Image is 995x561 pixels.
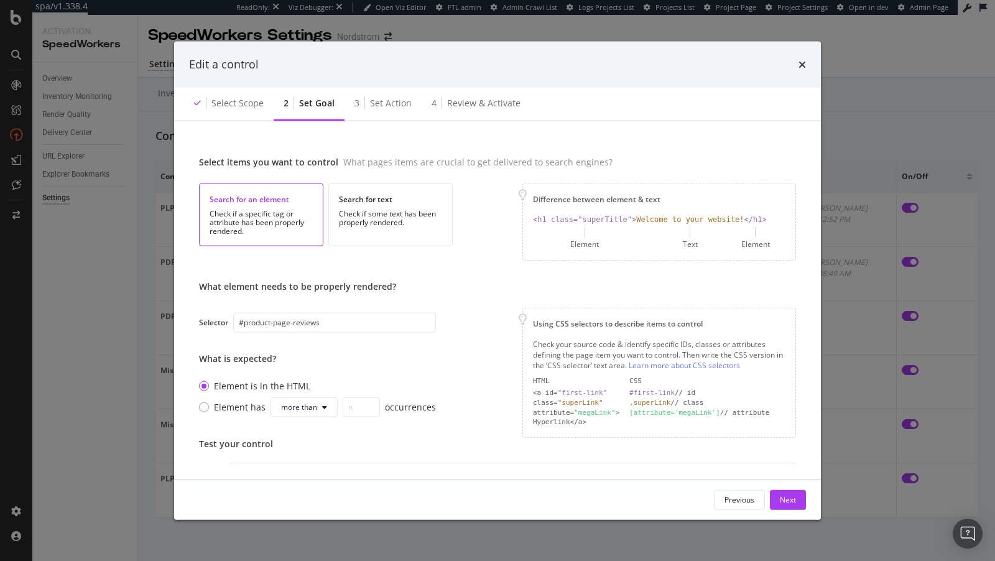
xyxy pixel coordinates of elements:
div: // attribute [629,407,785,417]
button: Next [770,489,806,509]
div: Text [683,239,698,249]
div: URLs [199,463,229,473]
button: more than [271,397,338,417]
div: .superLink [629,399,670,407]
div: [attribute='megaLink'] [629,408,720,416]
input: Example: h1 .class > a [233,313,436,333]
div: Hyperlink</a> [533,417,619,427]
div: Set action [370,96,412,109]
div: Check if a specific tag or attribute has been properly rendered. [210,209,313,235]
div: Check your source code & identify specific IDs, classes or attributes defining the page item you ... [533,339,785,371]
div: Welcome to your website! [636,214,744,225]
div: Test your control [199,438,796,450]
div: 2 [284,96,289,109]
div: class= [533,398,619,408]
button: Previous [714,489,765,509]
div: Review & Activate [447,96,521,109]
div: Selector [199,317,228,328]
div: Edit a control [189,57,259,73]
div: modal [174,42,821,520]
div: attribute= > [533,407,619,417]
div: </h1> [744,214,767,225]
div: times [798,57,806,73]
div: What element needs to be properly rendered? [199,280,436,293]
div: Search for text [339,193,442,204]
div: // id [629,388,785,398]
div: Select items you want to control [199,155,338,167]
div: Open Intercom Messenger [953,519,983,549]
div: "superLink" [558,399,603,407]
span: more than [281,402,317,412]
div: Set goal [299,96,335,109]
div: Using CSS selectors to describe items to control [533,318,785,329]
div: Previous [724,494,754,505]
div: CSS [629,376,785,386]
div: Element [741,239,770,249]
div: "megaLink" [574,408,615,416]
div: "first-link" [558,389,607,397]
a: Learn more about CSS selectors [629,360,740,371]
div: <a id= [533,388,619,398]
div: What pages items are crucial to get delivered to search engines? [343,155,613,167]
div: Element has occurrences [214,397,436,417]
div: Select scope [211,96,264,109]
div: // class [629,398,785,408]
div: Difference between element & text [533,193,785,204]
div: 3 [354,96,359,109]
div: <h1 class="superTitle"> [533,214,636,225]
div: 4 [432,96,437,109]
div: What is expected? [199,353,436,365]
div: Check if some text has been properly rendered. [339,209,442,226]
input: n [343,397,380,417]
div: HTML [533,376,619,386]
div: Search for an element [210,193,313,204]
div: Element [570,239,599,249]
div: Next [780,494,796,505]
div: Element is in the HTML [214,380,310,392]
div: #first-link [629,389,675,397]
div: Element is in the HTML [199,380,436,392]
